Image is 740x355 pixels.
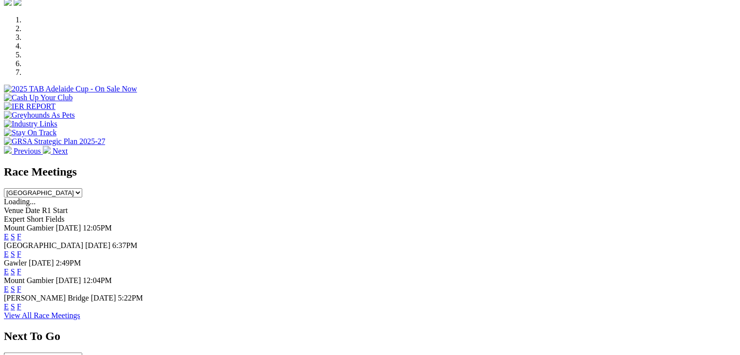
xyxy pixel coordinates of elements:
a: F [17,250,21,258]
span: Short [27,215,44,223]
span: [DATE] [29,259,54,267]
span: Next [53,147,68,155]
span: 12:04PM [83,276,112,284]
a: F [17,302,21,311]
img: chevron-left-pager-white.svg [4,146,12,154]
h2: Next To Go [4,330,736,343]
span: 12:05PM [83,224,112,232]
a: S [11,232,15,241]
a: Next [43,147,68,155]
a: Previous [4,147,43,155]
img: Greyhounds As Pets [4,111,75,120]
a: S [11,302,15,311]
a: S [11,267,15,276]
a: E [4,285,9,293]
a: E [4,267,9,276]
img: 2025 TAB Adelaide Cup - On Sale Now [4,85,137,93]
span: Gawler [4,259,27,267]
span: [GEOGRAPHIC_DATA] [4,241,83,249]
img: Industry Links [4,120,57,128]
img: GRSA Strategic Plan 2025-27 [4,137,105,146]
span: 5:22PM [118,294,143,302]
span: 2:49PM [56,259,81,267]
span: Expert [4,215,25,223]
span: Venue [4,206,23,214]
a: F [17,285,21,293]
span: 6:37PM [112,241,138,249]
span: Loading... [4,197,36,206]
a: E [4,302,9,311]
img: Stay On Track [4,128,56,137]
span: [DATE] [56,224,81,232]
span: Previous [14,147,41,155]
a: S [11,285,15,293]
h2: Race Meetings [4,165,736,178]
span: Fields [45,215,64,223]
span: Mount Gambier [4,276,54,284]
a: S [11,250,15,258]
a: E [4,250,9,258]
span: [DATE] [91,294,116,302]
span: [DATE] [85,241,110,249]
span: [DATE] [56,276,81,284]
span: Date [25,206,40,214]
span: R1 Start [42,206,68,214]
a: E [4,232,9,241]
img: Cash Up Your Club [4,93,72,102]
span: Mount Gambier [4,224,54,232]
a: F [17,232,21,241]
span: [PERSON_NAME] Bridge [4,294,89,302]
img: IER REPORT [4,102,55,111]
img: chevron-right-pager-white.svg [43,146,51,154]
a: F [17,267,21,276]
a: View All Race Meetings [4,311,80,319]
